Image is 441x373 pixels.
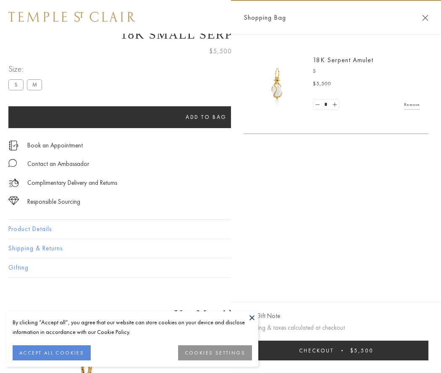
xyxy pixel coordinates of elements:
a: Remove [404,100,420,109]
a: 18K Serpent Amulet [313,55,373,64]
span: $5,500 [209,46,232,57]
button: Shipping & Returns [8,239,433,258]
div: Responsible Sourcing [27,197,80,207]
button: Checkout $5,500 [244,341,428,360]
button: COOKIES SETTINGS [178,345,252,360]
a: Book an Appointment [27,141,83,150]
span: Size: [8,62,45,76]
span: $5,500 [313,80,331,88]
p: S [313,67,420,76]
img: P51836-E11SERPPV [252,59,302,109]
img: Temple St. Clair [8,12,135,22]
p: Shipping & taxes calculated at checkout [244,323,428,333]
div: Contact an Ambassador [27,159,89,169]
span: Add to bag [186,113,227,121]
img: MessageIcon-01_2.svg [8,159,17,167]
h3: You May Also Like [21,307,420,321]
div: By clicking “Accept all”, you agree that our website can store cookies on your device and disclos... [13,318,252,337]
button: Add to bag [8,106,404,128]
button: ACCEPT ALL COOKIES [13,345,91,360]
a: Set quantity to 0 [313,100,322,110]
img: icon_delivery.svg [8,178,19,188]
h1: 18K Small Serpent Amulet [8,27,433,42]
img: icon_sourcing.svg [8,197,19,205]
span: Shopping Bag [244,12,286,23]
button: Product Details [8,220,433,239]
button: Close Shopping Bag [422,15,428,21]
label: M [27,79,42,90]
label: S [8,79,24,90]
span: $5,500 [350,347,373,354]
a: Set quantity to 2 [330,100,339,110]
button: Gifting [8,258,433,277]
p: Complimentary Delivery and Returns [27,178,117,188]
button: Add Gift Note [244,311,280,321]
img: icon_appointment.svg [8,141,18,150]
span: Checkout [299,347,334,354]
